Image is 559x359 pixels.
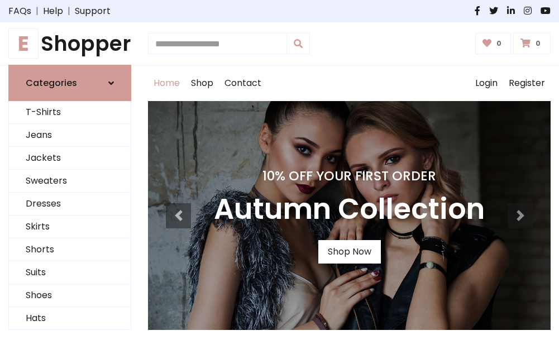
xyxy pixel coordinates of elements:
[8,28,39,59] span: E
[470,65,503,101] a: Login
[503,65,551,101] a: Register
[185,65,219,101] a: Shop
[26,78,77,88] h6: Categories
[75,4,111,18] a: Support
[8,31,131,56] a: EShopper
[8,65,131,101] a: Categories
[214,168,485,184] h4: 10% Off Your First Order
[9,147,131,170] a: Jackets
[9,124,131,147] a: Jeans
[9,170,131,193] a: Sweaters
[8,31,131,56] h1: Shopper
[475,33,512,54] a: 0
[318,240,381,264] a: Shop Now
[9,193,131,216] a: Dresses
[533,39,543,49] span: 0
[9,101,131,124] a: T-Shirts
[8,4,31,18] a: FAQs
[513,33,551,54] a: 0
[219,65,267,101] a: Contact
[9,261,131,284] a: Suits
[148,65,185,101] a: Home
[9,284,131,307] a: Shoes
[9,307,131,330] a: Hats
[63,4,75,18] span: |
[43,4,63,18] a: Help
[31,4,43,18] span: |
[9,238,131,261] a: Shorts
[9,216,131,238] a: Skirts
[214,193,485,227] h3: Autumn Collection
[494,39,504,49] span: 0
